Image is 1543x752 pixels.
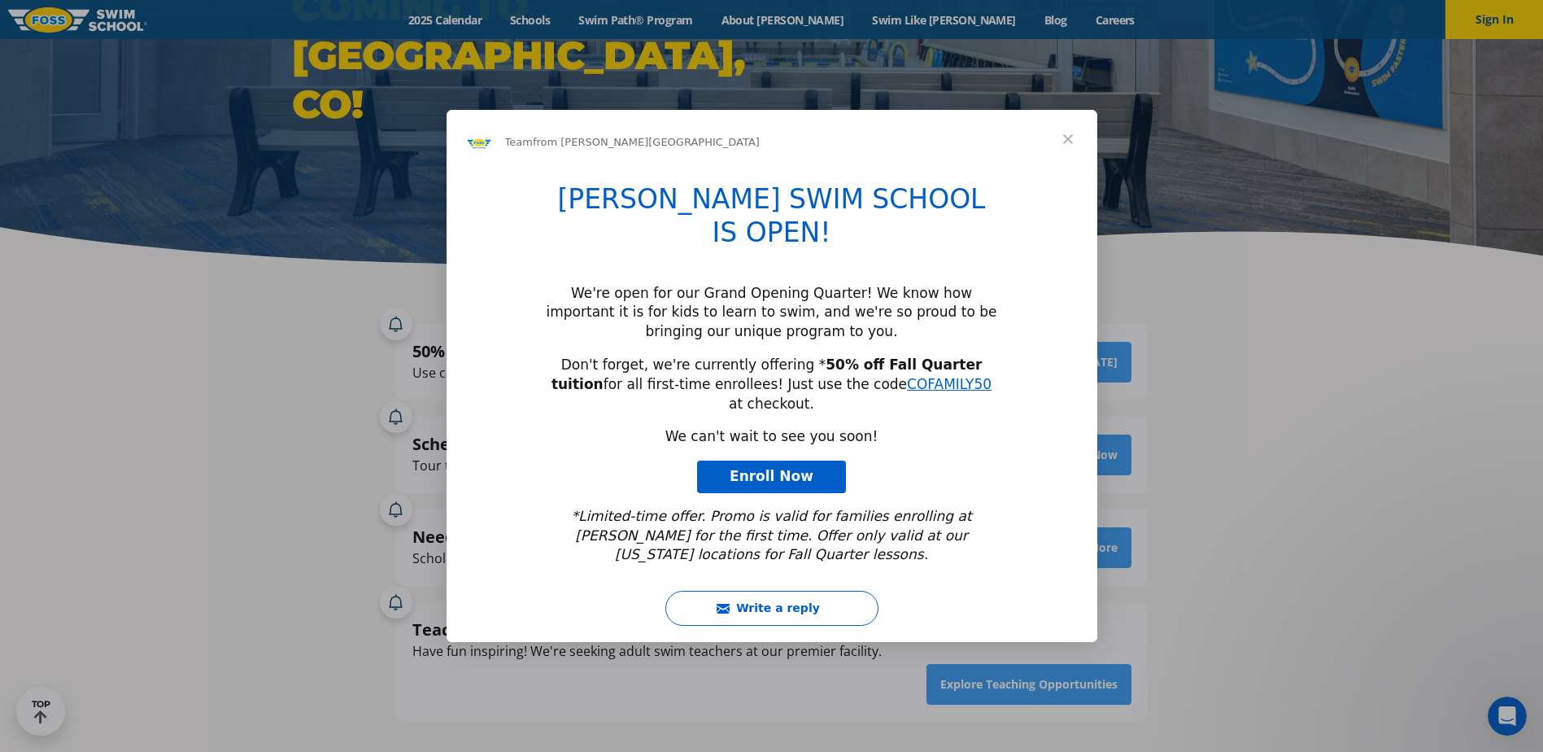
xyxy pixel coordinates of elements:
div: We're open for our Grand Opening Quarter! We know how important it is for kids to learn to swim, ... [546,284,998,342]
span: from [PERSON_NAME][GEOGRAPHIC_DATA] [533,136,760,148]
a: Enroll Now [697,461,846,493]
b: 50% off Fall Quarter tuition [551,356,982,392]
span: Close [1039,110,1097,168]
span: Enroll Now [730,468,813,484]
div: Don't forget, we're currently offering * for all first-time enrollees! Just use the code at check... [546,356,998,413]
img: Profile image for Team [466,129,492,155]
a: COFAMILY50 [907,376,992,392]
h1: [PERSON_NAME] SWIM SCHOOL IS OPEN! [546,183,998,260]
span: Team [505,136,533,148]
button: Write a reply [665,591,878,626]
div: We can't wait to see you soon! [546,427,998,447]
i: *Limited-time offer. Promo is valid for families enrolling at [PERSON_NAME] for the first time. O... [571,508,971,563]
